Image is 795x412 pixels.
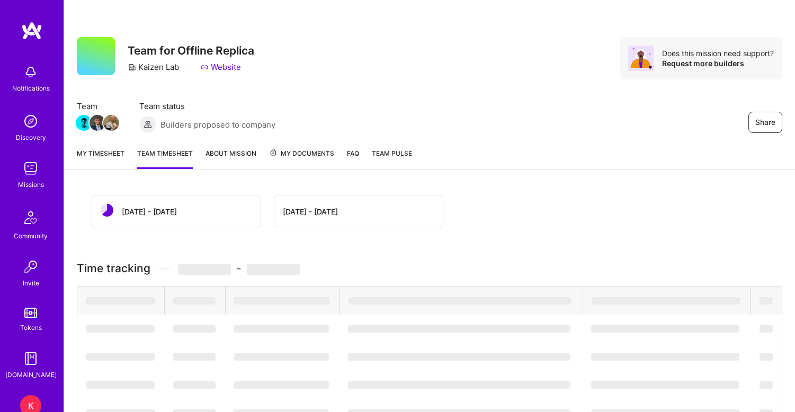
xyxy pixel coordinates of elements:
span: ‌ [86,381,155,389]
img: status icon [101,204,113,217]
a: FAQ [347,148,359,169]
div: [DATE] - [DATE] [283,206,338,217]
img: Team Member Avatar [76,115,92,131]
a: About Mission [206,148,256,169]
a: Team Member Avatar [104,114,118,132]
div: Community [14,230,48,241]
span: ‌ [178,264,231,275]
span: Team Pulse [372,149,412,157]
div: Kaizen Lab [128,61,179,73]
button: Share [748,112,782,133]
i: icon CompanyGray [128,63,136,71]
span: ‌ [234,325,329,333]
div: Missions [18,179,44,190]
img: Team Member Avatar [90,115,105,131]
span: ‌ [760,353,773,361]
span: ‌ [591,325,739,333]
span: - [178,262,300,275]
span: ‌ [173,325,216,333]
span: ‌ [348,353,570,361]
img: tokens [24,308,37,318]
div: [DATE] - [DATE] [122,206,177,217]
img: logo [21,21,42,40]
div: Request more builders [662,58,774,68]
span: ‌ [348,381,570,389]
img: Team Member Avatar [103,115,119,131]
span: Share [755,117,775,128]
div: Invite [23,277,39,289]
img: Community [18,205,43,230]
div: Tokens [20,322,42,333]
span: Team [77,101,118,112]
span: ‌ [173,381,216,389]
span: ‌ [234,381,329,389]
span: ‌ [349,297,571,304]
img: Builders proposed to company [139,116,156,133]
img: guide book [20,348,41,369]
span: ‌ [86,325,155,333]
h3: Team for Offline Replica [128,44,254,57]
span: ‌ [591,381,739,389]
img: discovery [20,111,41,132]
a: Team timesheet [137,148,193,169]
span: ‌ [173,353,216,361]
img: Avatar [628,46,654,71]
div: Discovery [16,132,46,143]
div: Notifications [12,83,50,94]
span: ‌ [234,297,329,304]
span: ‌ [234,353,329,361]
span: ‌ [592,297,740,304]
a: Team Pulse [372,148,412,169]
a: Team Member Avatar [77,114,91,132]
span: ‌ [86,297,155,304]
span: ‌ [760,381,773,389]
a: Website [200,61,241,73]
span: ‌ [348,325,570,333]
span: Team status [139,101,275,112]
img: teamwork [20,158,41,179]
img: bell [20,61,41,83]
div: [DOMAIN_NAME] [5,369,57,380]
span: ‌ [760,325,773,333]
span: ‌ [173,297,216,304]
span: My Documents [269,148,334,159]
h3: Time tracking [77,262,782,275]
div: Does this mission need support? [662,48,774,58]
span: ‌ [591,353,739,361]
a: My timesheet [77,148,124,169]
span: ‌ [760,297,773,304]
a: Team Member Avatar [91,114,104,132]
img: Invite [20,256,41,277]
a: My Documents [269,148,334,169]
span: ‌ [86,353,155,361]
span: Builders proposed to company [160,119,275,130]
span: ‌ [247,264,300,275]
